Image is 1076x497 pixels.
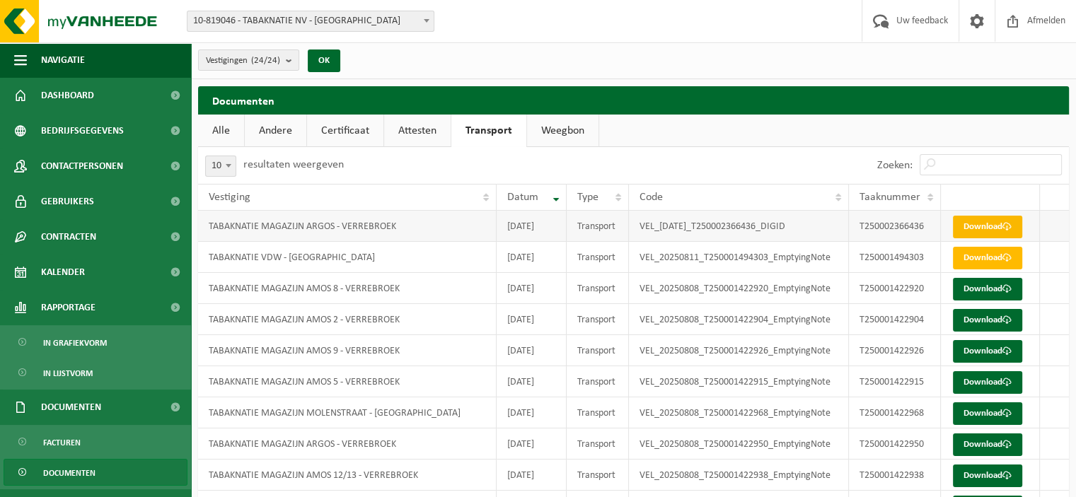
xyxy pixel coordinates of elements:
[187,11,434,31] span: 10-819046 - TABAKNATIE NV - ANTWERPEN
[497,460,567,491] td: [DATE]
[198,49,299,71] button: Vestigingen(24/24)
[567,335,629,366] td: Transport
[198,428,497,460] td: TABAKNATIE MAGAZIJN ARGOS - VERREBROEK
[198,335,497,366] td: TABAKNATIE MAGAZIJN AMOS 9 - VERREBROEK
[4,459,187,486] a: Documenten
[308,49,340,72] button: OK
[198,366,497,397] td: TABAKNATIE MAGAZIJN AMOS 5 - VERREBROEK
[198,242,497,273] td: TABAKNATIE VDW - [GEOGRAPHIC_DATA]
[953,433,1022,456] a: Download
[384,115,451,147] a: Attesten
[849,397,941,428] td: T250001422968
[497,273,567,304] td: [DATE]
[43,429,81,456] span: Facturen
[629,211,849,242] td: VEL_[DATE]_T250002366436_DIGID
[567,397,629,428] td: Transport
[953,371,1022,394] a: Download
[849,335,941,366] td: T250001422926
[849,304,941,335] td: T250001422904
[953,309,1022,332] a: Download
[41,78,94,113] span: Dashboard
[198,211,497,242] td: TABAKNATIE MAGAZIJN ARGOS - VERREBROEK
[43,460,96,486] span: Documenten
[629,366,849,397] td: VEL_20250808_T250001422915_EmptyingNote
[41,290,96,325] span: Rapportage
[577,192,598,203] span: Type
[187,11,434,32] span: 10-819046 - TABAKNATIE NV - ANTWERPEN
[953,464,1022,487] a: Download
[4,359,187,386] a: In lijstvorm
[567,304,629,335] td: Transport
[849,242,941,273] td: T250001494303
[206,50,280,71] span: Vestigingen
[205,156,236,177] span: 10
[953,402,1022,425] a: Download
[198,304,497,335] td: TABAKNATIE MAGAZIJN AMOS 2 - VERREBROEK
[41,184,94,219] span: Gebruikers
[507,192,538,203] span: Datum
[497,242,567,273] td: [DATE]
[953,278,1022,300] a: Download
[567,242,629,273] td: Transport
[629,304,849,335] td: VEL_20250808_T250001422904_EmptyingNote
[41,255,85,290] span: Kalender
[41,113,124,148] span: Bedrijfsgegevens
[307,115,383,147] a: Certificaat
[41,219,96,255] span: Contracten
[497,211,567,242] td: [DATE]
[629,335,849,366] td: VEL_20250808_T250001422926_EmptyingNote
[629,397,849,428] td: VEL_20250808_T250001422968_EmptyingNote
[251,56,280,65] count: (24/24)
[497,397,567,428] td: [DATE]
[849,273,941,304] td: T250001422920
[209,192,250,203] span: Vestiging
[198,86,1069,114] h2: Documenten
[953,340,1022,363] a: Download
[497,428,567,460] td: [DATE]
[43,329,107,356] span: In grafiekvorm
[206,156,236,176] span: 10
[527,115,598,147] a: Weegbon
[245,115,306,147] a: Andere
[198,115,244,147] a: Alle
[849,211,941,242] td: T250002366436
[567,273,629,304] td: Transport
[4,428,187,455] a: Facturen
[640,192,663,203] span: Code
[860,192,920,203] span: Taaknummer
[451,115,526,147] a: Transport
[43,360,93,387] span: In lijstvorm
[567,460,629,491] td: Transport
[953,216,1022,238] a: Download
[198,397,497,428] td: TABAKNATIE MAGAZIJN MOLENSTRAAT - [GEOGRAPHIC_DATA]
[849,366,941,397] td: T250001422915
[849,460,941,491] td: T250001422938
[41,42,85,78] span: Navigatie
[629,428,849,460] td: VEL_20250808_T250001422950_EmptyingNote
[877,160,913,171] label: Zoeken:
[953,247,1022,269] a: Download
[849,428,941,460] td: T250001422950
[198,273,497,304] td: TABAKNATIE MAGAZIJN AMOS 8 - VERREBROEK
[567,366,629,397] td: Transport
[567,428,629,460] td: Transport
[497,335,567,366] td: [DATE]
[4,329,187,356] a: In grafiekvorm
[243,159,344,170] label: resultaten weergeven
[629,460,849,491] td: VEL_20250808_T250001422938_EmptyingNote
[497,304,567,335] td: [DATE]
[41,148,123,184] span: Contactpersonen
[497,366,567,397] td: [DATE]
[41,390,101,425] span: Documenten
[629,273,849,304] td: VEL_20250808_T250001422920_EmptyingNote
[567,211,629,242] td: Transport
[629,242,849,273] td: VEL_20250811_T250001494303_EmptyingNote
[198,460,497,491] td: TABAKNATIE MAGAZIJN AMOS 12/13 - VERREBROEK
